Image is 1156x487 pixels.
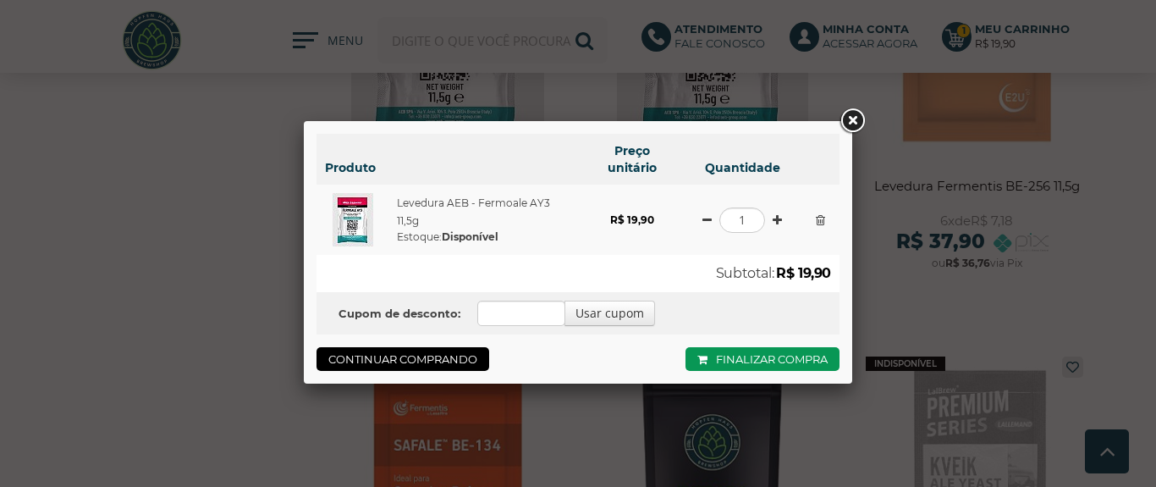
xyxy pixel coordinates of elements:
img: Levedura AEB - Fermoale AY3 11,5g [333,193,373,246]
strong: R$ 19,90 [610,213,654,226]
a: Finalizar compra [685,347,839,371]
h6: Quantidade [691,159,793,176]
button: Usar cupom [564,301,655,326]
strong: Disponível [442,230,498,243]
span: Subtotal: [716,265,773,281]
h6: Produto [325,159,573,176]
h6: Preço unitário [590,142,674,176]
b: Cupom de desconto: [339,307,460,320]
a: Close [837,106,867,136]
a: Levedura AEB - Fermoale AY3 11,5g [397,196,550,227]
span: Estoque: [397,230,498,243]
a: Continuar comprando [317,347,489,371]
strong: R$ 19,90 [776,265,831,281]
